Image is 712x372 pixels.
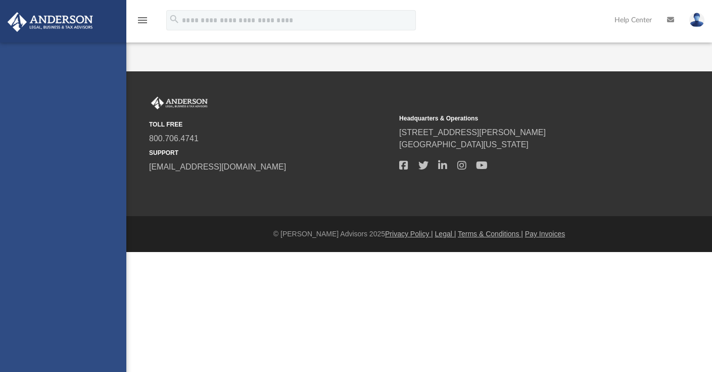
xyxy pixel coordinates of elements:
a: [STREET_ADDRESS][PERSON_NAME] [399,128,546,137]
a: Legal | [435,230,456,238]
a: Pay Invoices [525,230,565,238]
small: Headquarters & Operations [399,114,642,123]
a: [GEOGRAPHIC_DATA][US_STATE] [399,140,529,149]
small: TOLL FREE [149,120,392,129]
a: Privacy Policy | [385,230,433,238]
img: Anderson Advisors Platinum Portal [149,97,210,110]
i: menu [136,14,149,26]
div: © [PERSON_NAME] Advisors 2025 [126,229,712,239]
a: Terms & Conditions | [458,230,523,238]
a: menu [136,19,149,26]
img: Anderson Advisors Platinum Portal [5,12,96,32]
small: SUPPORT [149,148,392,157]
a: 800.706.4741 [149,134,199,143]
i: search [169,14,180,25]
a: [EMAIL_ADDRESS][DOMAIN_NAME] [149,162,286,171]
img: User Pic [689,13,704,27]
